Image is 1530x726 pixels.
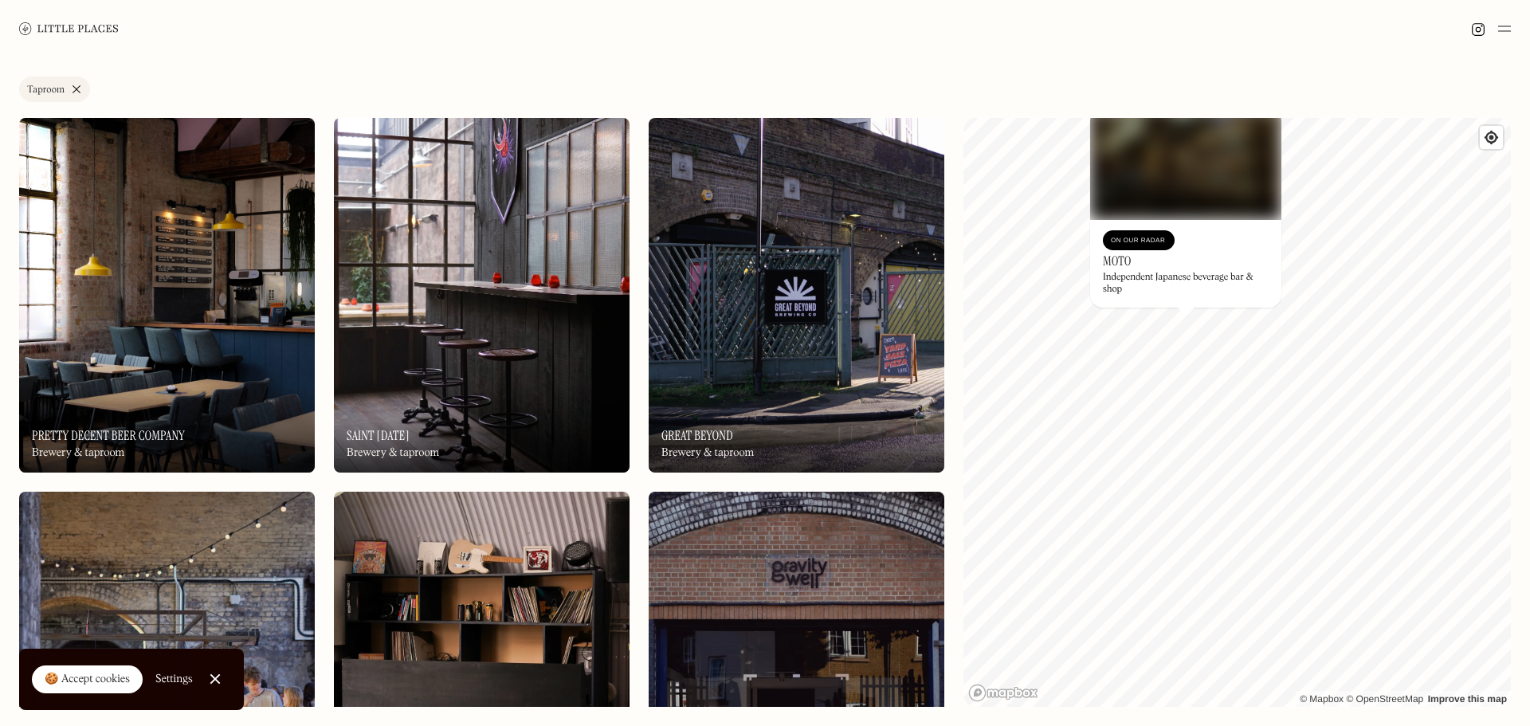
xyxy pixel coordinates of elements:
a: Mapbox [1300,693,1344,704]
a: Settings [155,661,193,697]
button: Find my location [1480,126,1503,149]
img: Saint Monday [334,118,630,473]
div: Brewery & taproom [347,446,439,460]
a: Close Cookie Popup [199,663,231,695]
img: Moto [1090,108,1281,220]
h3: Moto [1103,253,1132,269]
a: Improve this map [1428,693,1507,704]
a: Taproom [19,77,90,102]
div: Close Cookie Popup [214,679,215,680]
h3: Pretty Decent Beer Company [32,428,185,443]
a: Pretty Decent Beer CompanyPretty Decent Beer CompanyPretty Decent Beer CompanyBrewery & taproom [19,118,315,473]
a: 🍪 Accept cookies [32,665,143,694]
img: Great Beyond [649,118,944,473]
div: 🍪 Accept cookies [45,672,130,688]
div: Settings [155,673,193,685]
a: MotoMotoOn Our RadarMotoIndependent Japanese beverage bar & shop [1090,108,1281,308]
div: Independent Japanese beverage bar & shop [1103,272,1269,295]
a: Mapbox homepage [968,684,1038,702]
h3: Great Beyond [661,428,733,443]
h3: Saint [DATE] [347,428,410,443]
a: Great BeyondGreat BeyondGreat BeyondBrewery & taproom [649,118,944,473]
canvas: Map [963,118,1511,707]
div: On Our Radar [1111,233,1167,249]
div: Brewery & taproom [661,446,754,460]
a: Saint MondaySaint MondaySaint [DATE]Brewery & taproom [334,118,630,473]
div: Brewery & taproom [32,446,124,460]
div: Taproom [27,85,65,95]
img: Pretty Decent Beer Company [19,118,315,473]
a: OpenStreetMap [1346,693,1423,704]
